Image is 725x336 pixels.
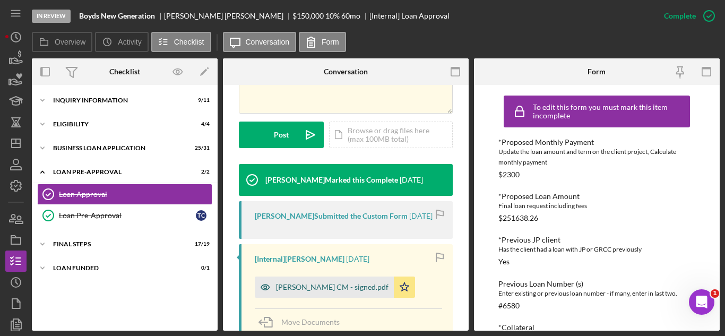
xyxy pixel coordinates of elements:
button: Conversation [223,32,297,52]
div: 0 / 1 [191,265,210,271]
div: 25 / 31 [191,145,210,151]
div: LOAN FUNDED [53,265,183,271]
div: Conversation [324,67,368,76]
div: 60 mo [341,12,360,20]
div: Yes [498,257,510,266]
label: Conversation [246,38,290,46]
button: Complete [653,5,720,27]
div: 10 % [325,12,340,20]
div: 17 / 19 [191,241,210,247]
div: Form [588,67,606,76]
a: Loan Pre-ApprovalTC [37,205,212,226]
div: Final loan request including fees [498,201,695,211]
div: To edit this form you must mark this item incomplete [533,103,687,120]
button: Post [239,122,324,148]
div: FINAL STEPS [53,241,183,247]
div: Checklist [109,67,140,76]
div: *Proposed Monthly Payment [498,138,695,147]
label: Overview [55,38,85,46]
div: LOAN PRE-APPROVAL [53,169,183,175]
div: *Proposed Loan Amount [498,192,695,201]
div: Update the loan amount and term on the client project, Calculate monthly payment [498,147,695,168]
span: $150,000 [292,11,324,20]
div: 4 / 4 [191,121,210,127]
div: $2300 [498,170,520,179]
time: 2025-09-23 21:17 [346,255,369,263]
iframe: Intercom live chat [689,289,714,315]
button: Move Documents [255,309,350,335]
button: [PERSON_NAME] CM - signed.pdf [255,277,415,298]
div: Loan Pre-Approval [59,211,196,220]
div: 9 / 11 [191,97,210,104]
div: *Previous JP client [498,236,695,244]
span: 1 [711,289,719,298]
button: Checklist [151,32,211,52]
time: 2025-09-23 21:19 [400,176,423,184]
time: 2025-09-23 21:19 [409,212,433,220]
div: Post [274,122,289,148]
a: Loan Approval [37,184,212,205]
div: In Review [32,10,71,23]
div: ELIGIBILITY [53,121,183,127]
div: Has the client had a loan with JP or GRCC previously [498,244,695,255]
div: [PERSON_NAME] Submitted the Custom Form [255,212,408,220]
button: Overview [32,32,92,52]
div: [PERSON_NAME] CM - signed.pdf [276,283,389,291]
div: [PERSON_NAME] Marked this Complete [265,176,398,184]
label: Checklist [174,38,204,46]
div: Enter existing or previous loan number - if many, enter in last two. [498,288,695,299]
div: T C [196,210,206,221]
label: Form [322,38,339,46]
div: Previous Loan Number (s) [498,280,695,288]
div: #6580 [498,301,520,310]
div: BUSINESS LOAN APPLICATION [53,145,183,151]
div: 2 / 2 [191,169,210,175]
div: [Internal] Loan Approval [369,12,450,20]
div: $251638.26 [498,214,538,222]
div: [PERSON_NAME] [PERSON_NAME] [164,12,292,20]
b: Boyds New Generation [79,12,155,20]
label: Activity [118,38,141,46]
div: INQUIRY INFORMATION [53,97,183,104]
span: Move Documents [281,317,340,326]
div: Complete [664,5,696,27]
button: Activity [95,32,148,52]
div: Loan Approval [59,190,212,199]
button: Form [299,32,346,52]
div: [Internal] [PERSON_NAME] [255,255,344,263]
div: *Collateral [498,323,695,332]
